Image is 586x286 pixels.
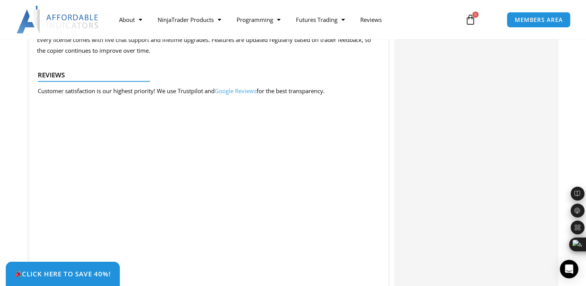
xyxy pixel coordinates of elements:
[215,87,257,95] a: Google Reviews
[560,260,578,278] div: Open Intercom Messenger
[515,17,563,23] span: MEMBERS AREA
[353,11,390,28] a: Reviews
[472,12,479,18] span: 0
[453,8,487,31] a: 0
[38,71,374,79] h4: Reviews
[229,11,288,28] a: Programming
[15,271,22,277] img: 🎉
[111,11,457,28] nav: Menu
[288,11,353,28] a: Futures Trading
[15,271,111,277] span: Click Here to save 40%!
[17,6,99,33] img: LogoAI | Affordable Indicators – NinjaTrader
[507,12,571,28] a: MEMBERS AREA
[111,11,150,28] a: About
[38,86,325,97] p: Customer satisfaction is our highest priority! We use Trustpilot and for the best transparency.
[37,36,371,54] span: Every license comes with live chat support and lifetime upgrades. Features are updated regularly ...
[150,11,229,28] a: NinjaTrader Products
[6,262,120,286] a: 🎉Click Here to save 40%!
